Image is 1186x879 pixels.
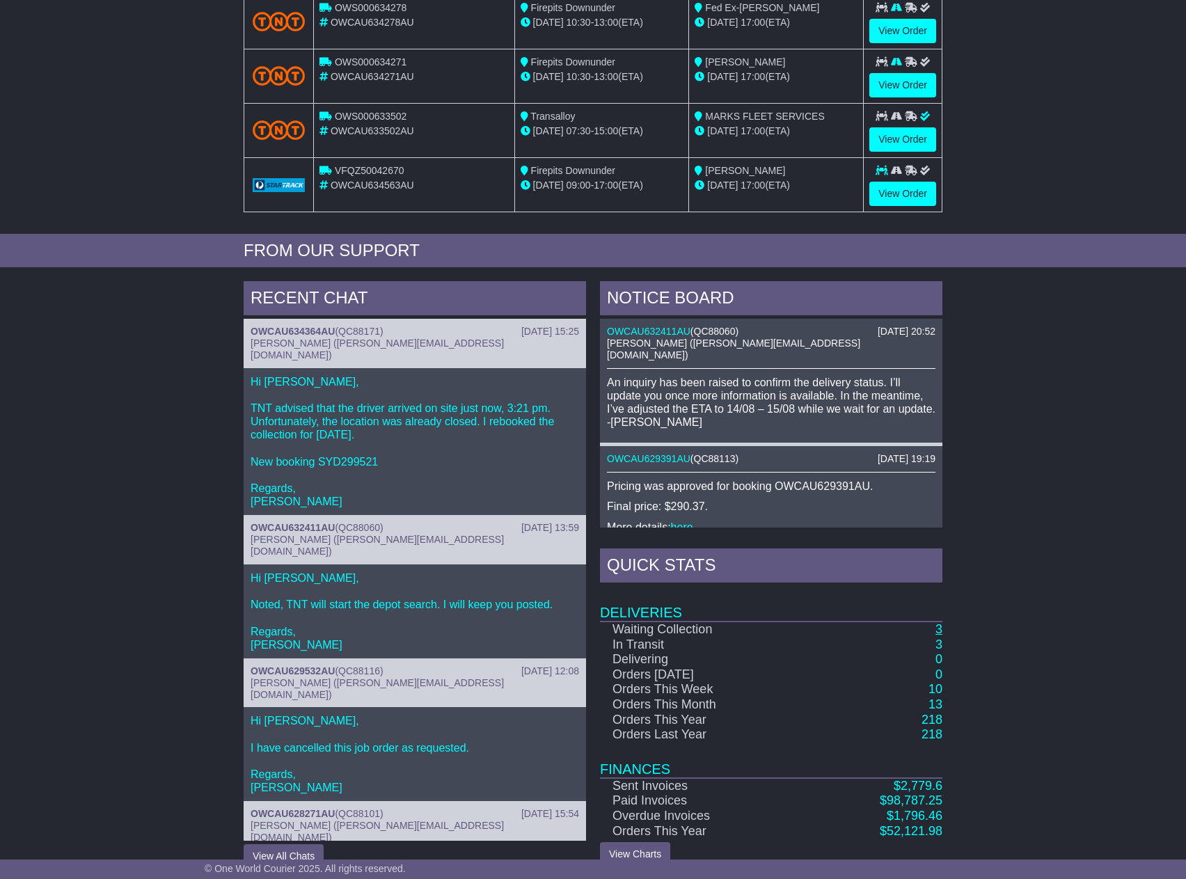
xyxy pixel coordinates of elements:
[694,326,736,337] span: QC88060
[251,534,504,557] span: [PERSON_NAME] ([PERSON_NAME][EMAIL_ADDRESS][DOMAIN_NAME])
[331,180,414,191] span: OWCAU634563AU
[244,241,942,261] div: FROM OUR SUPPORT
[869,127,936,152] a: View Order
[253,12,305,31] img: TNT_Domestic.png
[607,480,935,493] p: Pricing was approved for booking OWCAU629391AU.
[894,809,942,823] span: 1,796.46
[530,111,575,122] span: Transalloy
[594,180,618,191] span: 17:00
[251,571,579,651] p: Hi [PERSON_NAME], Noted, TNT will start the depot search. I will keep you posted. Regards, [PERSO...
[521,665,579,677] div: [DATE] 12:08
[741,71,765,82] span: 17:00
[567,17,591,28] span: 10:30
[251,326,335,337] a: OWCAU634364AU
[338,522,380,533] span: QC88060
[331,17,414,28] span: OWCAU634278AU
[567,71,591,82] span: 10:30
[331,125,414,136] span: OWCAU633502AU
[600,743,942,778] td: Finances
[251,665,335,676] a: OWCAU629532AU
[521,808,579,820] div: [DATE] 15:54
[521,326,579,338] div: [DATE] 15:25
[894,779,942,793] a: $2,779.6
[251,808,335,819] a: OWCAU628271AU
[600,727,807,743] td: Orders Last Year
[594,17,618,28] span: 13:00
[335,165,404,176] span: VFQZ50042670
[741,17,765,28] span: 17:00
[253,120,305,139] img: TNT_Domestic.png
[531,165,615,176] span: Firepits Downunder
[928,682,942,696] a: 10
[869,182,936,206] a: View Order
[695,70,857,84] div: (ETA)
[928,697,942,711] a: 13
[600,778,807,794] td: Sent Invoices
[880,793,942,807] a: $98,787.25
[695,124,857,138] div: (ETA)
[707,125,738,136] span: [DATE]
[567,125,591,136] span: 07:30
[600,682,807,697] td: Orders This Week
[251,522,579,534] div: ( )
[533,180,564,191] span: [DATE]
[922,713,942,727] a: 218
[869,19,936,43] a: View Order
[695,15,857,30] div: (ETA)
[607,338,860,361] span: [PERSON_NAME] ([PERSON_NAME][EMAIL_ADDRESS][DOMAIN_NAME])
[887,824,942,838] span: 52,121.98
[335,111,407,122] span: OWS000633502
[694,453,736,464] span: QC88113
[244,281,586,319] div: RECENT CHAT
[600,824,807,839] td: Orders This Year
[251,338,504,361] span: [PERSON_NAME] ([PERSON_NAME][EMAIL_ADDRESS][DOMAIN_NAME])
[331,71,414,82] span: OWCAU634271AU
[521,178,683,193] div: - (ETA)
[935,652,942,666] a: 0
[887,809,942,823] a: $1,796.46
[607,376,935,429] p: An inquiry has been raised to confirm the delivery status. I’ll update you once more information ...
[521,522,579,534] div: [DATE] 13:59
[251,326,579,338] div: ( )
[741,125,765,136] span: 17:00
[600,809,807,824] td: Overdue Invoices
[922,727,942,741] a: 218
[607,453,690,464] a: OWCAU629391AU
[607,453,935,465] div: ( )
[705,2,819,13] span: Fed Ex-[PERSON_NAME]
[607,500,935,513] p: Final price: $290.37.
[251,522,335,533] a: OWCAU632411AU
[607,521,935,534] p: More details: .
[741,180,765,191] span: 17:00
[600,713,807,728] td: Orders This Year
[531,56,615,68] span: Firepits Downunder
[251,820,504,843] span: [PERSON_NAME] ([PERSON_NAME][EMAIL_ADDRESS][DOMAIN_NAME])
[869,73,936,97] a: View Order
[935,622,942,636] a: 3
[935,638,942,651] a: 3
[901,779,942,793] span: 2,779.6
[338,665,380,676] span: QC88116
[533,71,564,82] span: [DATE]
[600,667,807,683] td: Orders [DATE]
[600,638,807,653] td: In Transit
[600,842,670,866] a: View Charts
[531,2,615,13] span: Firepits Downunder
[600,793,807,809] td: Paid Invoices
[251,714,579,794] p: Hi [PERSON_NAME], I have cancelled this job order as requested. Regards, [PERSON_NAME]
[600,586,942,621] td: Deliveries
[533,125,564,136] span: [DATE]
[880,824,942,838] a: $52,121.98
[600,697,807,713] td: Orders This Month
[671,521,693,533] a: here
[521,70,683,84] div: - (ETA)
[253,66,305,85] img: TNT_Domestic.png
[607,326,935,338] div: ( )
[244,844,324,869] button: View All Chats
[251,375,579,509] p: Hi [PERSON_NAME], TNT advised that the driver arrived on site just now, 3:21 pm. Unfortunately, t...
[594,71,618,82] span: 13:00
[521,15,683,30] div: - (ETA)
[707,17,738,28] span: [DATE]
[594,125,618,136] span: 15:00
[251,677,504,700] span: [PERSON_NAME] ([PERSON_NAME][EMAIL_ADDRESS][DOMAIN_NAME])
